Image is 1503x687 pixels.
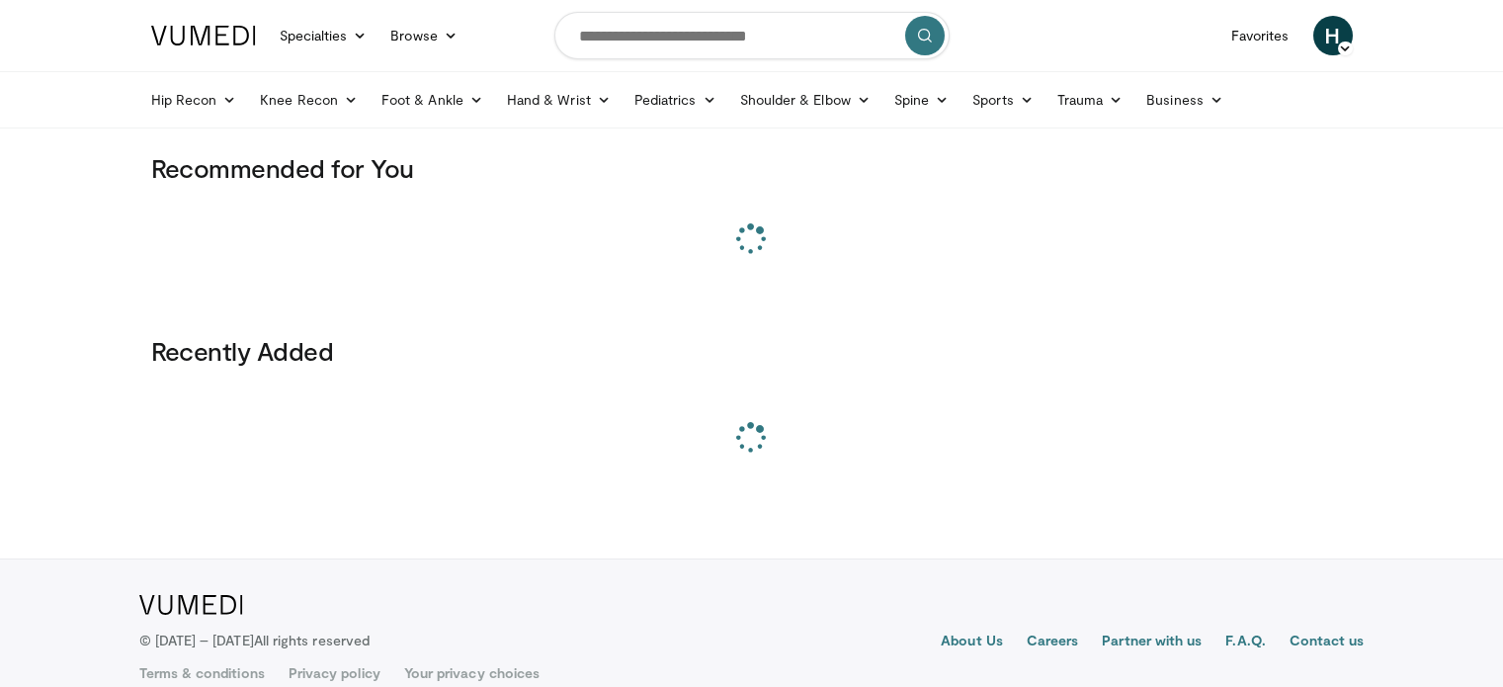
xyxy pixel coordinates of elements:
a: Specialties [268,16,379,55]
a: F.A.Q. [1225,631,1265,654]
a: Hand & Wrist [495,80,623,120]
a: Browse [378,16,469,55]
a: Careers [1027,631,1079,654]
a: Business [1134,80,1235,120]
img: VuMedi Logo [151,26,256,45]
span: All rights reserved [254,632,370,648]
p: © [DATE] – [DATE] [139,631,371,650]
a: Shoulder & Elbow [728,80,882,120]
a: Favorites [1219,16,1301,55]
a: Foot & Ankle [370,80,495,120]
a: Knee Recon [248,80,370,120]
input: Search topics, interventions [554,12,950,59]
a: Spine [882,80,960,120]
h3: Recently Added [151,335,1353,367]
a: Terms & conditions [139,663,265,683]
a: Your privacy choices [404,663,540,683]
a: Pediatrics [623,80,728,120]
a: Hip Recon [139,80,249,120]
a: H [1313,16,1353,55]
a: Partner with us [1102,631,1202,654]
img: VuMedi Logo [139,595,243,615]
a: Privacy policy [289,663,380,683]
a: Sports [960,80,1045,120]
a: Trauma [1045,80,1135,120]
a: Contact us [1290,631,1365,654]
a: About Us [941,631,1003,654]
h3: Recommended for You [151,152,1353,184]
